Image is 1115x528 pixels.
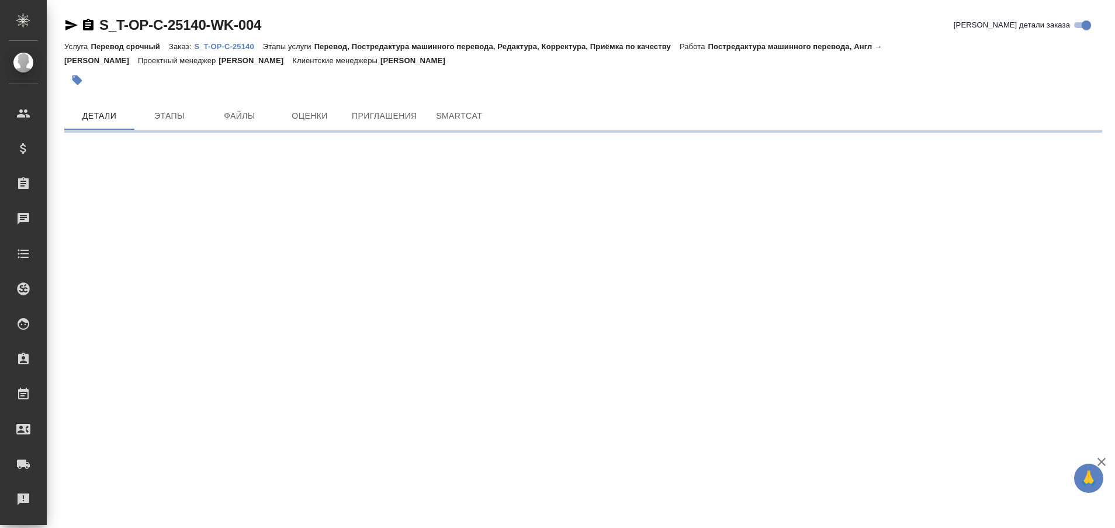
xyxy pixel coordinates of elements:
span: Оценки [282,109,338,123]
p: Клиентские менеджеры [292,56,380,65]
p: Этапы услуги [263,42,314,51]
span: Этапы [141,109,198,123]
button: Добавить тэг [64,67,90,93]
button: Скопировать ссылку для ЯМессенджера [64,18,78,32]
span: Файлы [212,109,268,123]
span: SmartCat [431,109,487,123]
button: 🙏 [1074,464,1103,493]
span: [PERSON_NAME] детали заказа [954,19,1070,31]
a: S_T-OP-C-25140-WK-004 [99,17,261,33]
p: Работа [680,42,708,51]
a: S_T-OP-C-25140 [194,41,262,51]
p: Проектный менеджер [138,56,219,65]
p: S_T-OP-C-25140 [194,42,262,51]
button: Скопировать ссылку [81,18,95,32]
p: [PERSON_NAME] [219,56,292,65]
p: Услуга [64,42,91,51]
p: [PERSON_NAME] [380,56,454,65]
p: Заказ: [169,42,194,51]
p: Перевод срочный [91,42,169,51]
span: Приглашения [352,109,417,123]
span: Детали [71,109,127,123]
span: 🙏 [1079,466,1099,491]
p: Перевод, Постредактура машинного перевода, Редактура, Корректура, Приёмка по качеству [314,42,680,51]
